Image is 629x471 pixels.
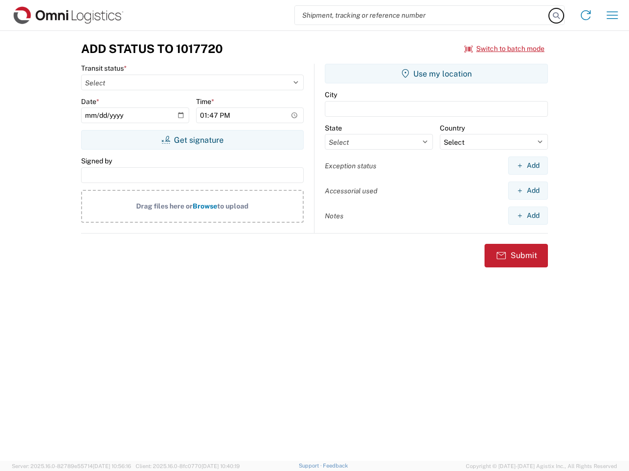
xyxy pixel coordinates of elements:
[217,202,249,210] span: to upload
[440,124,465,132] label: Country
[485,244,548,267] button: Submit
[508,157,548,175] button: Add
[325,90,337,99] label: City
[325,211,343,220] label: Notes
[12,463,131,469] span: Server: 2025.16.0-82789e55714
[81,97,99,106] label: Date
[325,124,342,132] label: State
[295,6,549,25] input: Shipment, tracking or reference number
[81,130,304,150] button: Get signature
[81,157,112,165] label: Signed by
[325,186,377,195] label: Accessorial used
[325,161,376,170] label: Exception status
[325,64,548,83] button: Use my location
[193,202,217,210] span: Browse
[136,463,240,469] span: Client: 2025.16.0-8fc0770
[323,463,348,469] a: Feedback
[136,202,193,210] span: Drag files here or
[508,207,548,225] button: Add
[466,462,617,471] span: Copyright © [DATE]-[DATE] Agistix Inc., All Rights Reserved
[201,463,240,469] span: [DATE] 10:40:19
[464,41,544,57] button: Switch to batch mode
[299,463,323,469] a: Support
[196,97,214,106] label: Time
[81,42,223,56] h3: Add Status to 1017720
[81,64,127,73] label: Transit status
[93,463,131,469] span: [DATE] 10:56:16
[508,182,548,200] button: Add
